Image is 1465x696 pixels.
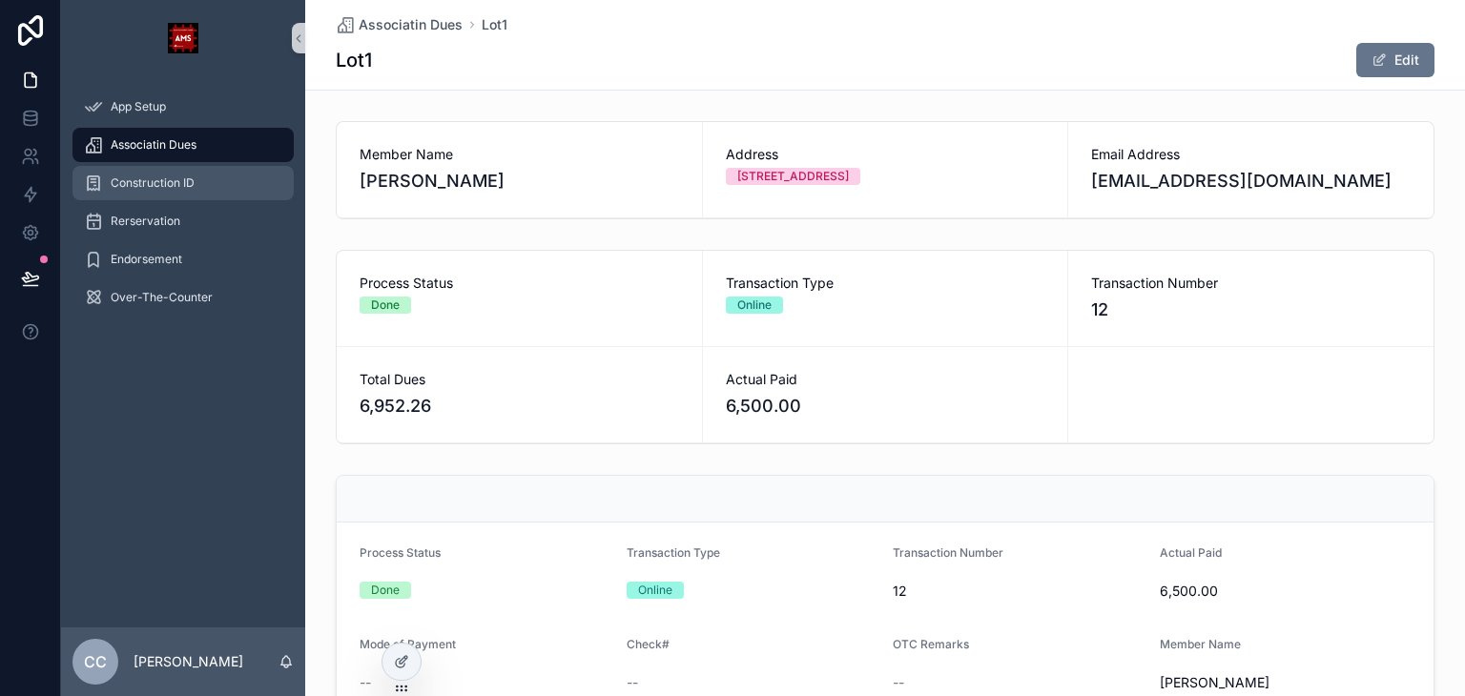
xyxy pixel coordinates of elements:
[371,297,400,314] div: Done
[893,673,904,692] span: --
[360,274,679,293] span: Process Status
[360,673,371,692] span: --
[72,90,294,124] a: App Setup
[111,99,166,114] span: App Setup
[638,582,672,599] div: Online
[72,166,294,200] a: Construction ID
[1091,168,1411,194] span: [EMAIL_ADDRESS][DOMAIN_NAME]
[726,393,1045,420] span: 6,500.00
[1091,297,1411,323] span: 12
[336,15,463,34] a: Associatin Dues
[168,23,198,53] img: App logo
[336,47,372,73] h1: Lot1
[482,15,507,34] a: Lot1
[737,168,849,185] div: [STREET_ADDRESS]
[1356,43,1434,77] button: Edit
[84,650,107,673] span: CC
[726,370,1045,389] span: Actual Paid
[111,252,182,267] span: Endorsement
[1160,545,1222,560] span: Actual Paid
[1160,673,1412,692] span: [PERSON_NAME]
[627,637,670,651] span: Check#
[893,582,1145,601] span: 12
[360,393,679,420] span: 6,952.26
[111,214,180,229] span: Rerservation
[1091,274,1411,293] span: Transaction Number
[737,297,772,314] div: Online
[134,652,243,671] p: [PERSON_NAME]
[72,128,294,162] a: Associatin Dues
[371,582,400,599] div: Done
[111,175,195,191] span: Construction ID
[893,637,969,651] span: OTC Remarks
[360,545,441,560] span: Process Status
[726,274,1045,293] span: Transaction Type
[360,370,679,389] span: Total Dues
[72,280,294,315] a: Over-The-Counter
[61,76,305,339] div: scrollable content
[726,145,1045,164] span: Address
[359,15,463,34] span: Associatin Dues
[111,137,196,153] span: Associatin Dues
[360,168,679,194] span: [PERSON_NAME]
[627,673,638,692] span: --
[627,545,720,560] span: Transaction Type
[1160,637,1241,651] span: Member Name
[893,545,1003,560] span: Transaction Number
[1160,582,1412,601] span: 6,500.00
[72,242,294,276] a: Endorsement
[360,145,679,164] span: Member Name
[111,290,213,305] span: Over-The-Counter
[360,637,456,651] span: Mode of Payment
[1091,145,1411,164] span: Email Address
[72,204,294,238] a: Rerservation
